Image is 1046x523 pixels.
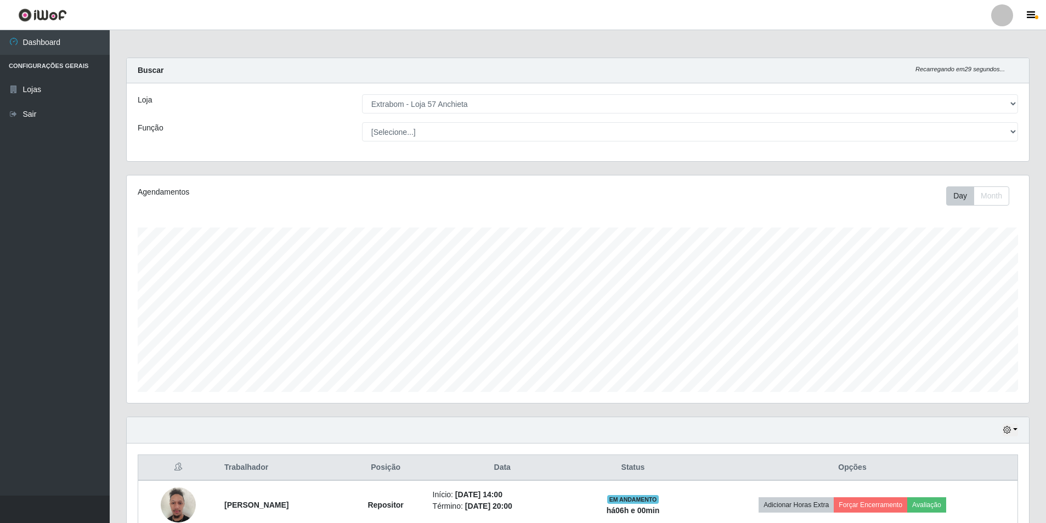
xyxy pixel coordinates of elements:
[759,497,834,513] button: Adicionar Horas Extra
[465,502,512,510] time: [DATE] 20:00
[915,66,1005,72] i: Recarregando em 29 segundos...
[433,489,572,501] li: Início:
[224,501,289,509] strong: [PERSON_NAME]
[138,66,163,75] strong: Buscar
[946,186,1018,206] div: Toolbar with button groups
[907,497,946,513] button: Avaliação
[426,455,579,481] th: Data
[218,455,346,481] th: Trabalhador
[579,455,687,481] th: Status
[834,497,907,513] button: Forçar Encerramento
[455,490,502,499] time: [DATE] 14:00
[607,495,659,504] span: EM ANDAMENTO
[138,186,495,198] div: Agendamentos
[138,94,152,106] label: Loja
[946,186,974,206] button: Day
[138,122,163,134] label: Função
[367,501,403,509] strong: Repositor
[346,455,426,481] th: Posição
[687,455,1017,481] th: Opções
[433,501,572,512] li: Término:
[946,186,1009,206] div: First group
[974,186,1009,206] button: Month
[18,8,67,22] img: CoreUI Logo
[607,506,660,515] strong: há 06 h e 00 min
